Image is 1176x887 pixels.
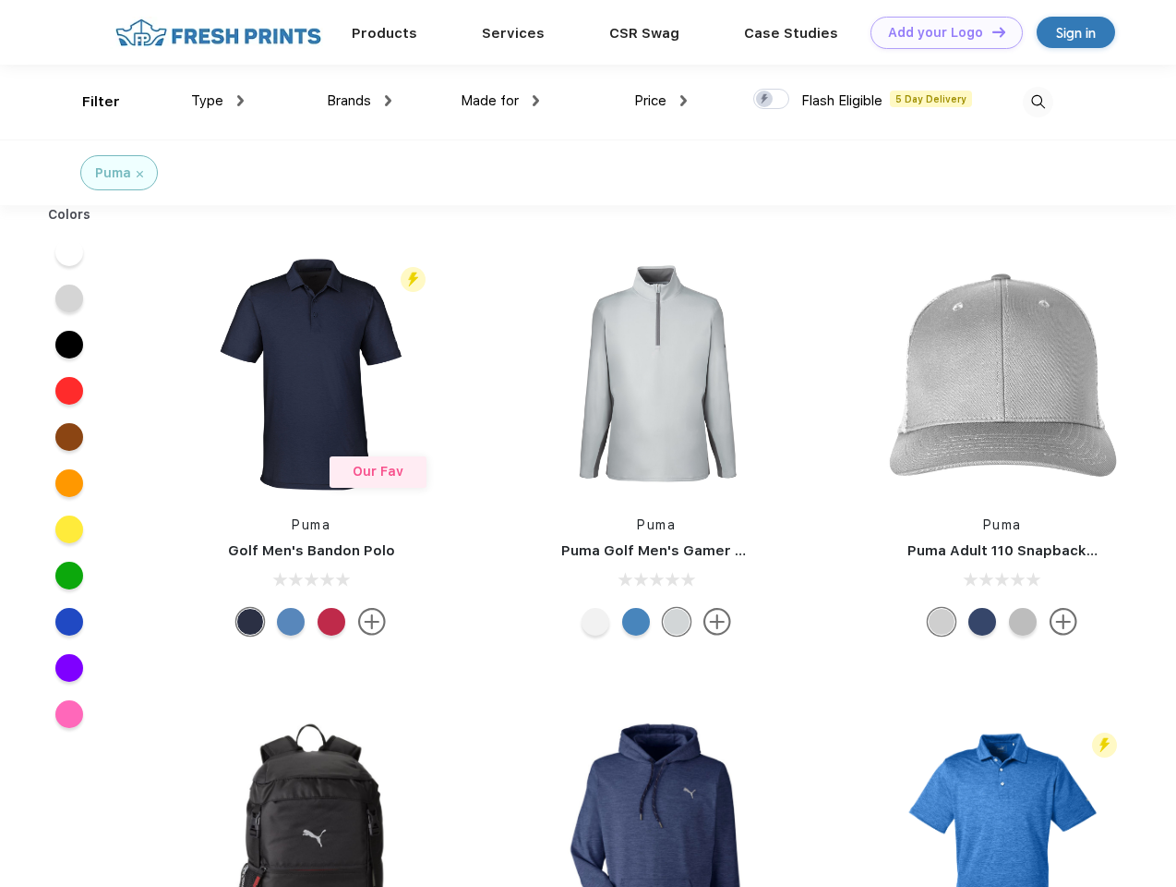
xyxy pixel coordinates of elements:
span: Brands [327,92,371,109]
a: Puma Golf Men's Gamer Golf Quarter-Zip [561,542,853,559]
div: Puma [95,164,131,183]
img: dropdown.png [680,95,687,106]
span: Type [191,92,223,109]
a: Services [482,25,545,42]
a: Products [352,25,417,42]
div: Colors [34,205,105,225]
div: Ski Patrol [318,608,345,636]
a: CSR Swag [609,25,679,42]
img: fo%20logo%202.webp [110,17,327,49]
div: Sign in [1056,22,1096,43]
img: dropdown.png [237,95,244,106]
img: flash_active_toggle.svg [1092,733,1117,758]
div: Quarry with Brt Whit [1009,608,1037,636]
div: Filter [82,91,120,113]
div: Bright White [582,608,609,636]
div: Bright Cobalt [622,608,650,636]
div: Add your Logo [888,25,983,41]
span: Made for [461,92,519,109]
img: dropdown.png [385,95,391,106]
img: func=resize&h=266 [188,251,434,497]
img: more.svg [358,608,386,636]
a: Golf Men's Bandon Polo [228,542,395,559]
a: Sign in [1037,17,1115,48]
div: Navy Blazer [236,608,264,636]
a: Puma [637,517,676,532]
a: Puma [292,517,330,532]
span: 5 Day Delivery [890,91,972,107]
img: DT [992,27,1005,37]
span: Flash Eligible [801,92,882,109]
span: Price [634,92,666,109]
img: more.svg [1050,608,1077,636]
img: dropdown.png [533,95,539,106]
a: Puma [983,517,1022,532]
img: flash_active_toggle.svg [401,267,426,292]
div: Peacoat with Qut Shd [968,608,996,636]
div: High Rise [663,608,690,636]
img: desktop_search.svg [1023,87,1053,117]
div: Quarry Brt Whit [928,608,955,636]
img: more.svg [703,608,731,636]
span: Our Fav [353,464,403,479]
img: filter_cancel.svg [137,171,143,177]
div: Lake Blue [277,608,305,636]
img: func=resize&h=266 [534,251,779,497]
img: func=resize&h=266 [880,251,1125,497]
